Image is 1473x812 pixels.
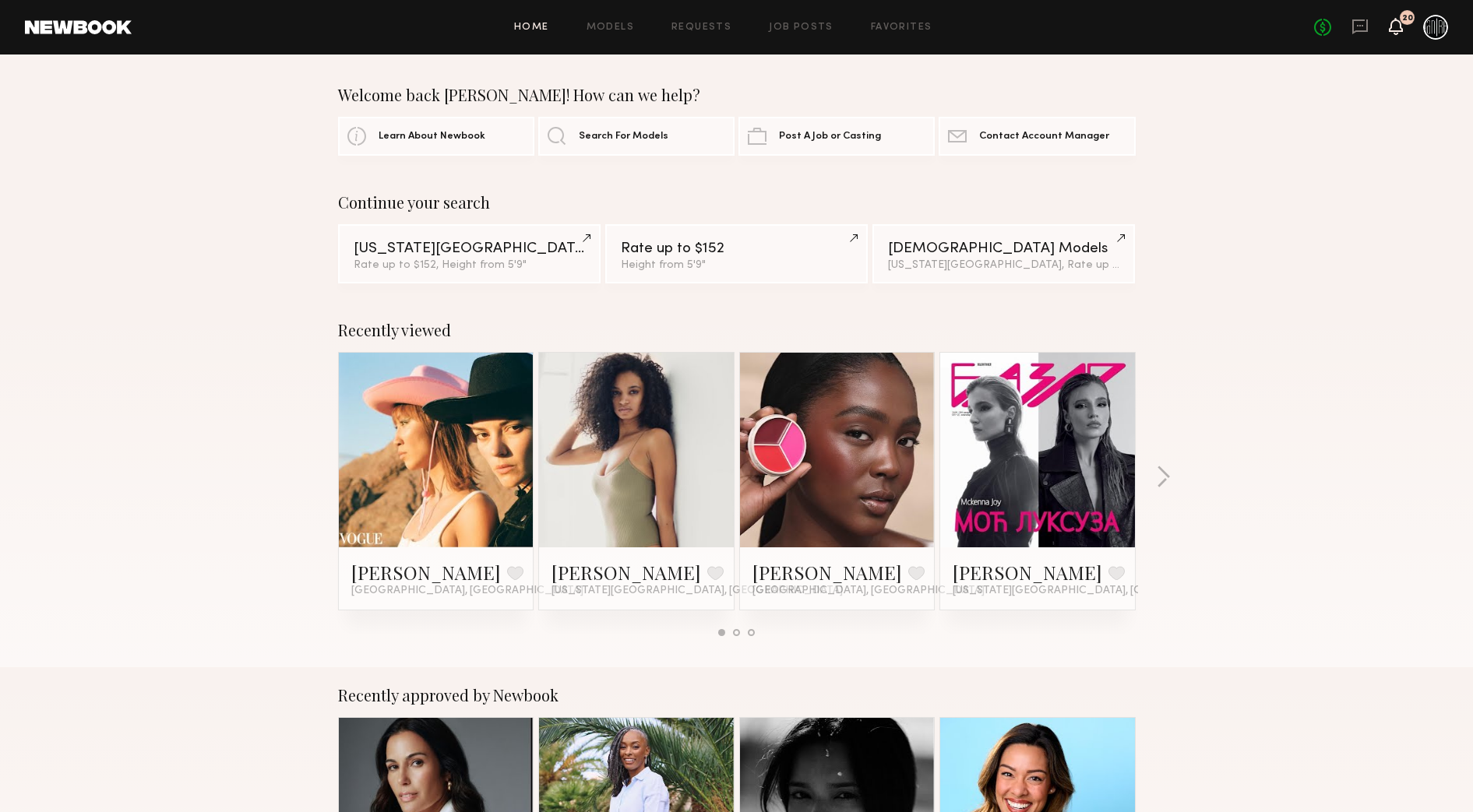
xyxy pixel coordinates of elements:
a: Post A Job or Casting [738,117,935,156]
div: Continue your search [338,193,1136,212]
a: Search For Models [538,117,735,156]
a: Models [587,23,634,33]
a: [PERSON_NAME] [551,560,701,585]
a: [PERSON_NAME] [953,560,1102,585]
div: Recently approved by Newbook [338,686,1136,705]
span: [US_STATE][GEOGRAPHIC_DATA], [GEOGRAPHIC_DATA] [551,585,843,597]
span: Contact Account Manager [979,132,1109,142]
div: Welcome back [PERSON_NAME]! How can we help? [338,86,1136,104]
a: Contact Account Manager [939,117,1135,156]
div: [US_STATE][GEOGRAPHIC_DATA] [354,241,585,256]
a: [PERSON_NAME] [752,560,902,585]
span: Learn About Newbook [379,132,485,142]
a: Requests [671,23,731,33]
a: Favorites [871,23,932,33]
a: Rate up to $152Height from 5'9" [605,224,868,283]
a: Job Posts [769,23,833,33]
div: 20 [1402,14,1413,23]
a: [US_STATE][GEOGRAPHIC_DATA]Rate up to $152, Height from 5'9" [338,224,601,283]
span: [US_STATE][GEOGRAPHIC_DATA], [GEOGRAPHIC_DATA] [953,585,1244,597]
div: Rate up to $152 [621,241,852,256]
span: [GEOGRAPHIC_DATA], [GEOGRAPHIC_DATA] [351,585,583,597]
span: Search For Models [579,132,668,142]
span: [GEOGRAPHIC_DATA], [GEOGRAPHIC_DATA] [752,585,985,597]
div: Rate up to $152, Height from 5'9" [354,260,585,271]
div: Height from 5'9" [621,260,852,271]
div: [DEMOGRAPHIC_DATA] Models [888,241,1119,256]
span: Post A Job or Casting [779,132,881,142]
a: [PERSON_NAME] [351,560,501,585]
a: [DEMOGRAPHIC_DATA] Models[US_STATE][GEOGRAPHIC_DATA], Rate up to $201 [872,224,1135,283]
a: Learn About Newbook [338,117,534,156]
div: Recently viewed [338,321,1136,339]
a: Home [514,23,549,33]
div: [US_STATE][GEOGRAPHIC_DATA], Rate up to $201 [888,260,1119,271]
